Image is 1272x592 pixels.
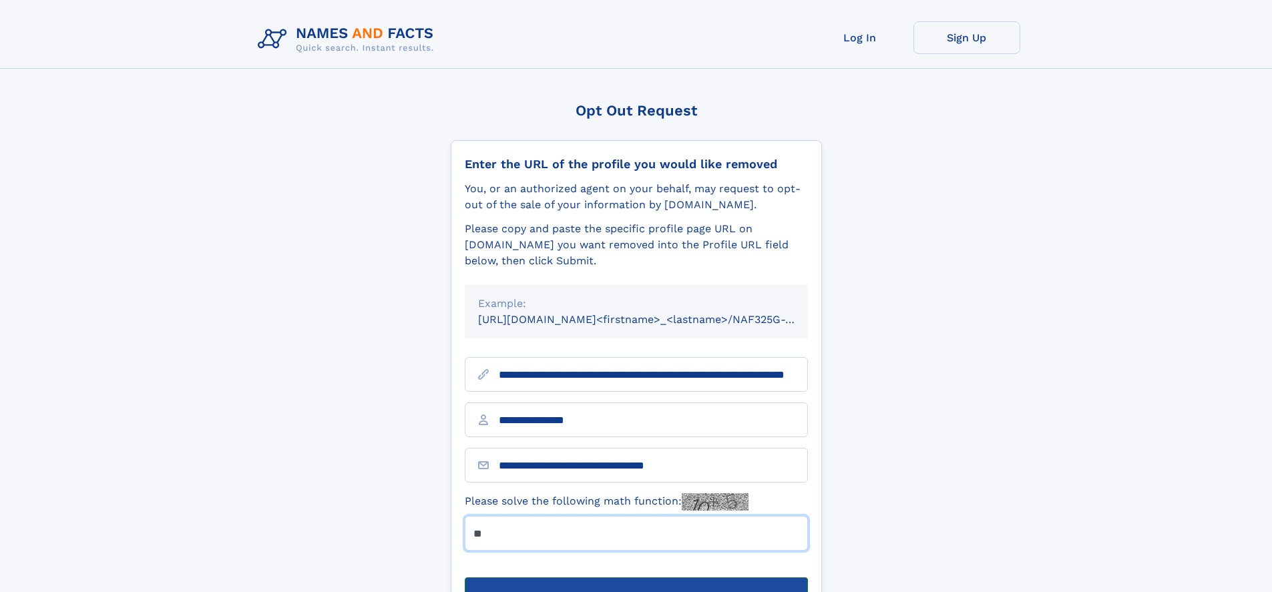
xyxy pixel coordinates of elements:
label: Please solve the following math function: [465,493,749,511]
div: Opt Out Request [451,102,822,119]
img: Logo Names and Facts [252,21,445,57]
div: You, or an authorized agent on your behalf, may request to opt-out of the sale of your informatio... [465,181,808,213]
a: Log In [807,21,913,54]
div: Please copy and paste the specific profile page URL on [DOMAIN_NAME] you want removed into the Pr... [465,221,808,269]
small: [URL][DOMAIN_NAME]<firstname>_<lastname>/NAF325G-xxxxxxxx [478,313,833,326]
div: Example: [478,296,795,312]
div: Enter the URL of the profile you would like removed [465,157,808,172]
a: Sign Up [913,21,1020,54]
